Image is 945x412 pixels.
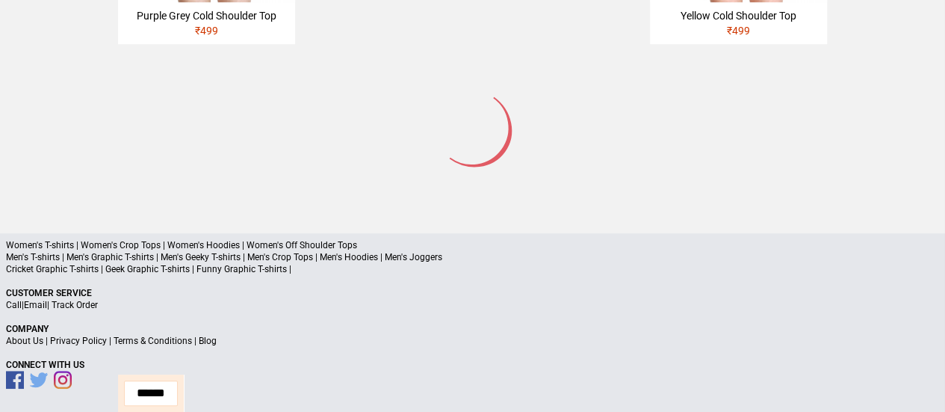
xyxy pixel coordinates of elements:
[6,287,939,299] p: Customer Service
[124,8,289,23] div: Purple Grey Cold Shoulder Top
[50,336,107,346] a: Privacy Policy
[199,336,217,346] a: Blog
[6,336,43,346] a: About Us
[114,336,192,346] a: Terms & Conditions
[6,335,939,347] p: | | |
[6,263,939,275] p: Cricket Graphic T-shirts | Geek Graphic T-shirts | Funny Graphic T-shirts |
[52,300,98,310] a: Track Order
[6,251,939,263] p: Men's T-shirts | Men's Graphic T-shirts | Men's Geeky T-shirts | Men's Crop Tops | Men's Hoodies ...
[6,300,22,310] a: Call
[6,299,939,311] p: | |
[6,239,939,251] p: Women's T-shirts | Women's Crop Tops | Women's Hoodies | Women's Off Shoulder Tops
[727,25,750,37] span: ₹ 499
[6,359,939,371] p: Connect With Us
[24,300,47,310] a: Email
[195,25,218,37] span: ₹ 499
[656,8,821,23] div: Yellow Cold Shoulder Top
[6,323,939,335] p: Company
